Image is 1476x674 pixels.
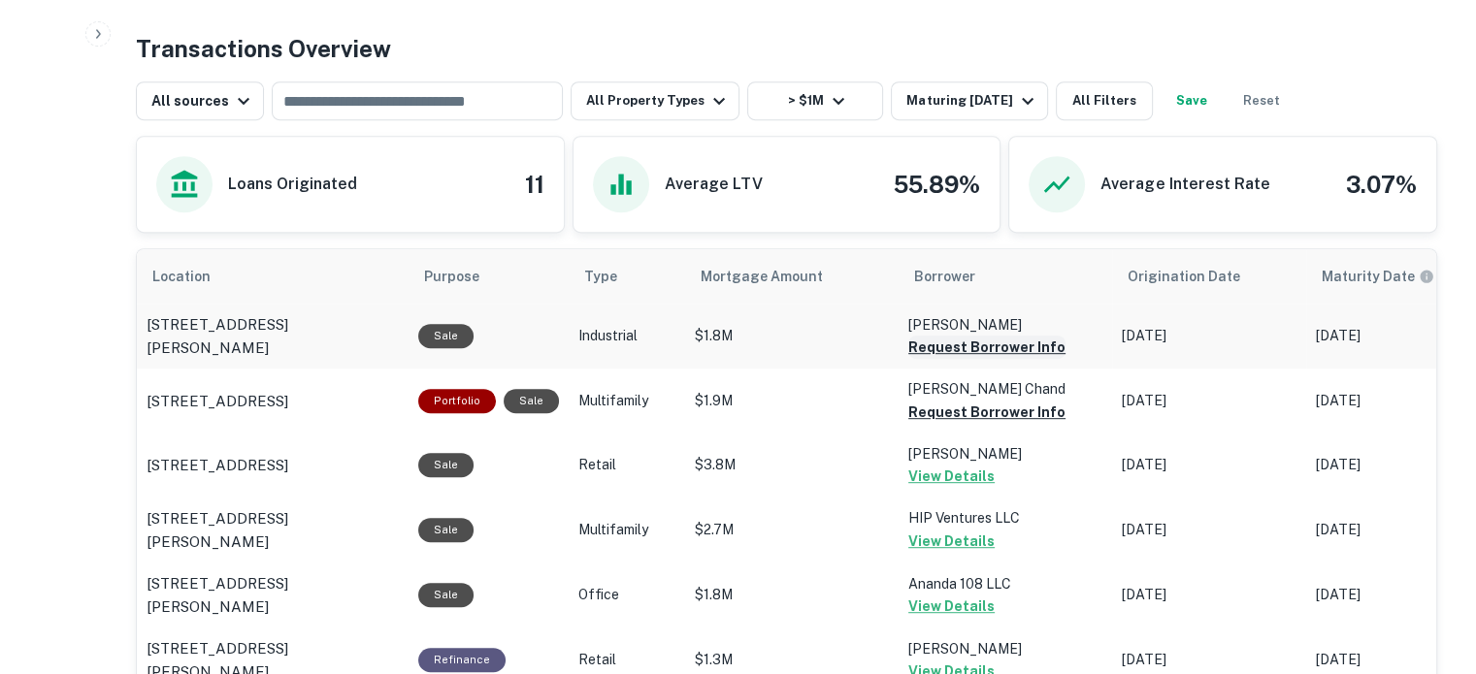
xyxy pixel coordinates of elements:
a: [STREET_ADDRESS][PERSON_NAME] [147,572,399,618]
p: Industrial [578,326,675,346]
p: HIP Ventures LLC [908,507,1102,529]
p: $1.3M [695,650,889,670]
h4: 55.89% [894,167,980,202]
button: All Filters [1056,81,1153,120]
p: [STREET_ADDRESS] [147,454,288,477]
h6: Maturity Date [1322,266,1415,287]
a: [STREET_ADDRESS][PERSON_NAME] [147,507,399,553]
span: Mortgage Amount [701,265,848,288]
p: [PERSON_NAME] Chand [908,378,1102,400]
button: View Details [908,594,995,618]
th: Type [569,249,685,304]
button: Save your search to get updates of matches that match your search criteria. [1161,81,1223,120]
div: This loan purpose was for refinancing [418,648,506,672]
p: $3.8M [695,455,889,475]
span: Type [584,265,642,288]
th: Purpose [409,249,569,304]
th: Mortgage Amount [685,249,899,304]
p: [STREET_ADDRESS] [147,390,288,413]
p: [PERSON_NAME] [908,314,1102,336]
a: [STREET_ADDRESS] [147,454,399,477]
p: [DATE] [1122,650,1296,670]
p: [DATE] [1122,326,1296,346]
p: [PERSON_NAME] [908,638,1102,659]
button: > $1M [747,81,883,120]
p: $1.8M [695,585,889,605]
a: [STREET_ADDRESS] [147,390,399,413]
div: Sale [418,583,474,607]
iframe: Chat Widget [1379,519,1476,612]
p: [PERSON_NAME] [908,443,1102,465]
div: Sale [418,324,474,348]
span: Maturity dates displayed may be estimated. Please contact the lender for the most accurate maturi... [1322,266,1460,287]
p: Retail [578,455,675,475]
button: Maturing [DATE] [891,81,1047,120]
p: Office [578,585,675,605]
div: Sale [418,518,474,542]
h6: Average LTV [665,173,763,196]
button: View Details [908,530,995,553]
h4: 3.07% [1346,167,1417,202]
span: Borrower [914,265,975,288]
th: Location [137,249,409,304]
button: All sources [136,81,264,120]
a: [STREET_ADDRESS][PERSON_NAME] [147,313,399,359]
th: Borrower [899,249,1112,304]
h6: Loans Originated [228,173,357,196]
h4: Transactions Overview [136,31,391,66]
p: $2.7M [695,520,889,540]
p: [DATE] [1122,585,1296,605]
div: All sources [151,89,255,112]
p: Multifamily [578,520,675,540]
div: This is a portfolio loan with 7 properties [418,389,496,413]
button: View Details [908,465,995,488]
p: Ananda 108 LLC [908,573,1102,594]
p: [DATE] [1122,455,1296,475]
p: Multifamily [578,391,675,411]
th: Origination Date [1112,249,1306,304]
span: Purpose [424,265,505,288]
button: Request Borrower Info [908,401,1066,424]
div: Maturity dates displayed may be estimated. Please contact the lender for the most accurate maturi... [1322,266,1434,287]
button: All Property Types [571,81,739,120]
span: Origination Date [1128,265,1265,288]
div: Maturing [DATE] [906,89,1038,112]
h4: 11 [525,167,544,202]
h6: Average Interest Rate [1100,173,1269,196]
p: $1.8M [695,326,889,346]
div: Sale [418,453,474,477]
p: [DATE] [1122,520,1296,540]
p: $1.9M [695,391,889,411]
p: Retail [578,650,675,670]
span: Location [152,265,236,288]
button: Reset [1230,81,1293,120]
p: [DATE] [1122,391,1296,411]
div: Sale [504,389,559,413]
button: Request Borrower Info [908,336,1066,359]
